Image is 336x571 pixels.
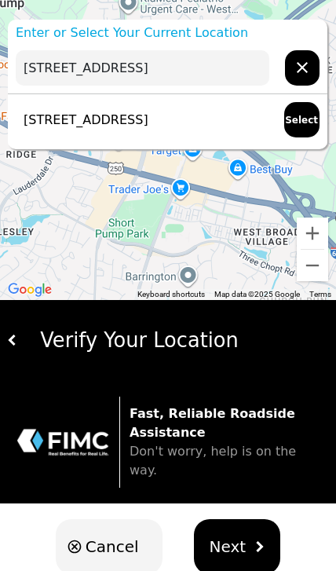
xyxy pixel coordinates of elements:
[16,111,148,130] p: [STREET_ADDRESS]
[4,280,56,300] img: Google
[137,289,205,300] button: Keyboard shortcuts
[8,24,327,42] p: Enter or Select Your Current Location
[130,444,296,478] span: Don't worry, help is on the way.
[18,325,330,356] div: Verify Your Location
[285,50,320,86] button: chevron forward outline
[309,290,331,298] a: Terms (opens in new tab)
[16,50,269,86] input: Enter Your Address...
[297,250,328,281] button: Zoom out
[16,427,110,457] img: trx now logo
[210,535,247,558] span: Next
[297,218,328,249] button: Zoom in
[7,335,18,346] img: white carat left
[284,102,320,137] button: Select
[254,541,265,552] img: chevron
[214,290,300,298] span: Map data ©2025 Google
[4,280,56,300] a: Open this area in Google Maps (opens a new window)
[130,406,295,440] strong: Fast, Reliable Roadside Assistance
[86,535,139,558] span: Cancel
